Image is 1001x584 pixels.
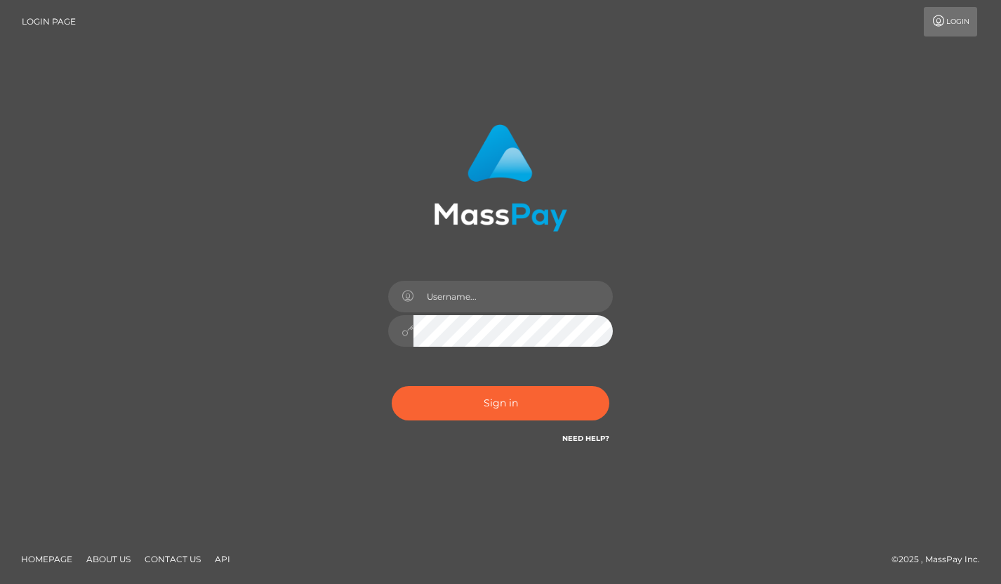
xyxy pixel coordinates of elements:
div: © 2025 , MassPay Inc. [891,552,990,567]
a: API [209,548,236,570]
a: About Us [81,548,136,570]
a: Contact Us [139,548,206,570]
a: Login [924,7,977,36]
a: Homepage [15,548,78,570]
a: Login Page [22,7,76,36]
input: Username... [413,281,613,312]
button: Sign in [392,386,609,420]
img: MassPay Login [434,124,567,232]
a: Need Help? [562,434,609,443]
